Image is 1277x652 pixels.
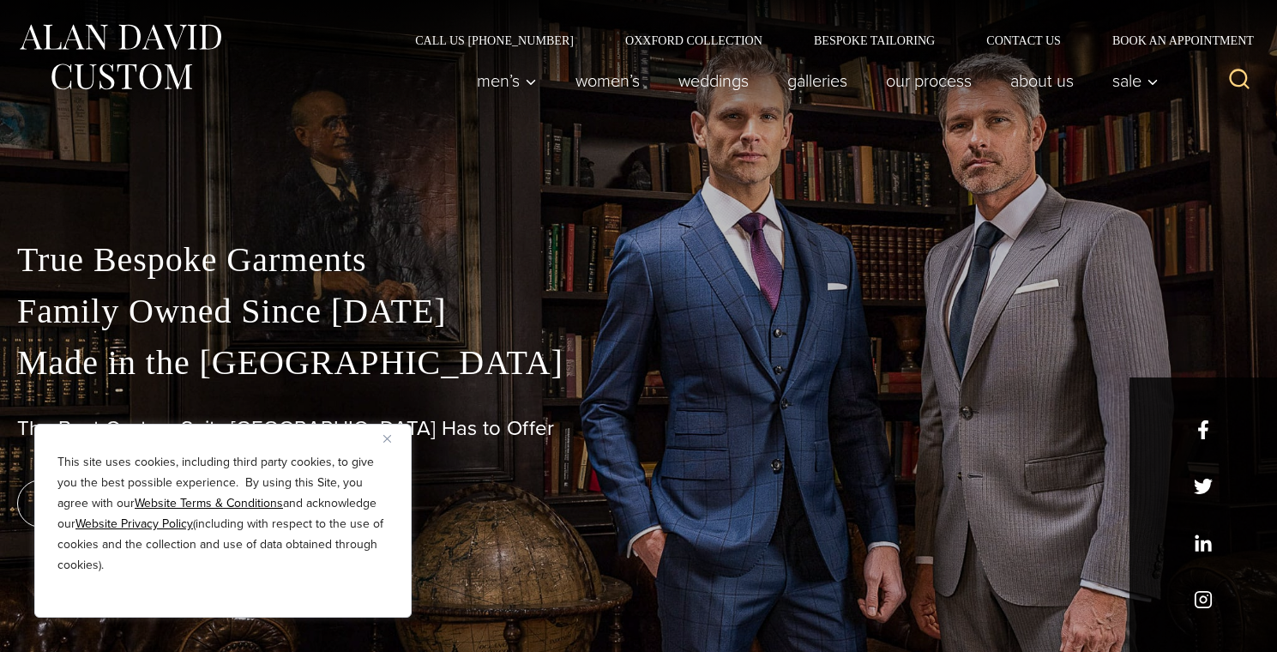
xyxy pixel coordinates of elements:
button: View Search Form [1219,60,1260,101]
a: Website Terms & Conditions [135,494,283,512]
a: Women’s [557,63,660,98]
a: Bespoke Tailoring [788,34,961,46]
a: book an appointment [17,480,257,528]
a: Book an Appointment [1087,34,1260,46]
a: Call Us [PHONE_NUMBER] [389,34,599,46]
a: About Us [991,63,1093,98]
img: Alan David Custom [17,19,223,95]
p: True Bespoke Garments Family Owned Since [DATE] Made in the [GEOGRAPHIC_DATA] [17,234,1260,389]
img: Close [383,435,391,443]
span: Sale [1112,72,1159,89]
nav: Primary Navigation [458,63,1168,98]
span: Men’s [477,72,537,89]
p: This site uses cookies, including third party cookies, to give you the best possible experience. ... [57,452,389,576]
a: Galleries [768,63,867,98]
a: Oxxford Collection [599,34,788,46]
h1: The Best Custom Suits [GEOGRAPHIC_DATA] Has to Offer [17,416,1260,441]
a: Contact Us [961,34,1087,46]
button: Close [383,428,404,449]
a: weddings [660,63,768,98]
nav: Secondary Navigation [389,34,1260,46]
a: Website Privacy Policy [75,515,193,533]
a: Our Process [867,63,991,98]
